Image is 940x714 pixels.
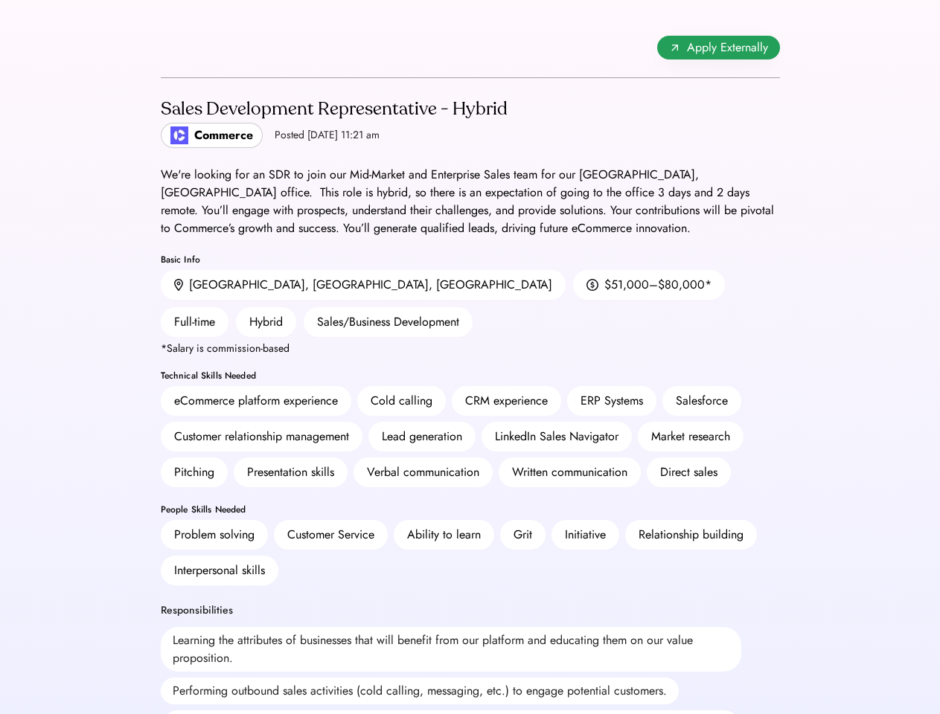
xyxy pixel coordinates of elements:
img: poweredbycommerce_logo.jpeg [170,126,188,144]
div: We're looking for an SDR to join our Mid-Market and Enterprise Sales team for our [GEOGRAPHIC_DAT... [161,166,780,237]
div: Posted [DATE] 11:21 am [275,128,380,143]
div: Lead generation [382,428,462,446]
div: Pitching [174,463,214,481]
div: Learning the attributes of businesses that will benefit from our platform and educating them on o... [161,627,741,672]
div: Relationship building [639,526,744,544]
div: Sales Development Representative - Hybrid [161,97,508,121]
img: location.svg [174,279,183,292]
div: CRM experience [465,392,548,410]
div: Full-time [161,307,228,337]
div: Basic Info [161,255,780,264]
span: Apply Externally [687,39,768,57]
div: *Salary is commission-based [161,343,290,353]
div: LinkedIn Sales Navigator [495,428,618,446]
div: Cold calling [371,392,432,410]
div: Customer Service [287,526,374,544]
div: Performing outbound sales activities (cold calling, messaging, etc.) to engage potential customers. [161,678,679,704]
div: $51,000–$80,000 [604,276,705,294]
div: Hybrid [236,307,296,337]
button: Apply Externally [657,36,780,59]
div: Grit [514,526,532,544]
div: Technical Skills Needed [161,371,780,380]
div: Ability to learn [407,526,481,544]
div: People Skills Needed [161,505,780,514]
div: Presentation skills [247,463,334,481]
div: eCommerce platform experience [174,392,338,410]
div: Direct sales [660,463,717,481]
div: Initiative [565,526,606,544]
div: Sales/Business Development [304,307,473,337]
div: ERP Systems [581,392,643,410]
div: Salesforce [676,392,728,410]
div: Written communication [512,463,627,481]
div: [GEOGRAPHIC_DATA], [GEOGRAPHIC_DATA], [GEOGRAPHIC_DATA] [189,276,552,294]
div: Verbal communication [367,463,479,481]
div: Problem solving [174,526,255,544]
div: Customer relationship management [174,428,349,446]
div: Responsibilities [161,603,233,618]
div: Interpersonal skills [174,562,265,579]
div: Market research [651,428,730,446]
div: Commerce [194,126,253,144]
img: money.svg [586,278,598,292]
